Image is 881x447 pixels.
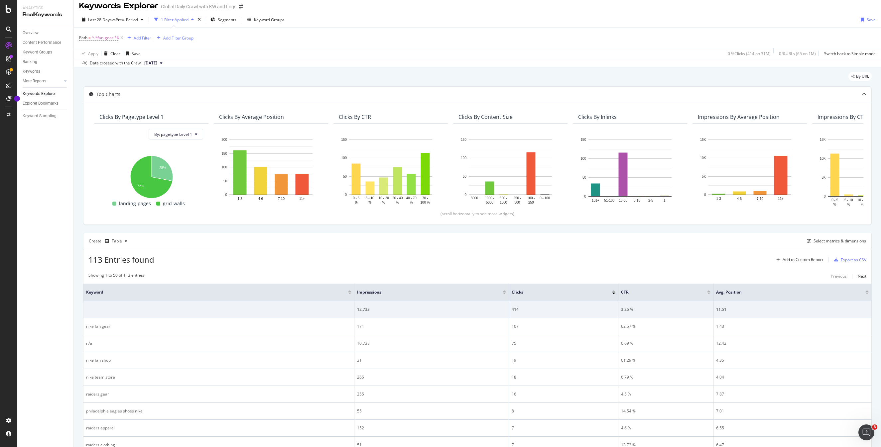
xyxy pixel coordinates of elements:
[698,136,802,206] div: A chart.
[15,224,29,228] span: Home
[23,100,59,107] div: Explorer Bookmarks
[161,17,189,23] div: 1 Filter Applied
[410,201,413,204] text: %
[422,196,428,200] text: 70 -
[357,340,506,346] div: 10,738
[831,273,847,279] div: Previous
[458,136,562,206] svg: A chart.
[353,196,359,200] text: 0 - 5
[716,425,869,431] div: 6.55
[159,166,166,170] text: 28%
[112,239,122,243] div: Table
[225,193,227,197] text: 0
[208,14,239,25] button: Segments
[105,224,117,228] span: Help
[621,307,710,313] div: 3.25 %
[485,196,494,200] text: 1000 -
[112,17,138,23] span: vs Prev. Period
[804,237,866,245] button: Select metrics & dimensions
[343,175,347,178] text: 50
[831,198,838,202] text: 0 - 5
[458,114,513,120] div: Clicks By Content Size
[528,201,534,204] text: 250
[357,289,493,295] span: Impressions
[137,184,144,188] text: 72%
[820,157,826,160] text: 10K
[339,114,371,120] div: Clicks By CTR
[110,51,120,56] div: Clear
[23,58,37,65] div: Ranking
[392,196,403,200] text: 20 - 40
[7,84,118,91] p: Botify Intelligence
[461,156,466,160] text: 100
[500,196,507,200] text: 500 -
[831,254,866,265] button: Export as CSV
[512,391,615,397] div: 16
[580,138,586,141] text: 150
[514,201,520,204] text: 500
[23,11,68,19] div: RealKeywords
[831,272,847,280] button: Previous
[7,144,31,151] span: 71 articles
[245,14,287,25] button: Keyword Groups
[79,35,87,41] span: Path
[821,48,876,59] button: Switch back to Simple mode
[512,374,615,380] div: 18
[88,17,112,23] span: Last 28 Days
[86,408,351,414] div: philadelphia eagles shoes nike
[86,425,351,431] div: raiders apparel
[149,129,203,139] button: By: pagetype Level 1
[99,114,164,120] div: Clicks By pagetype Level 1
[4,17,129,30] div: Search for helpSearch for help
[142,59,165,67] button: [DATE]
[221,152,227,155] text: 150
[858,273,866,279] div: Next
[99,152,203,200] svg: A chart.
[23,78,46,85] div: More Reports
[154,132,192,137] span: By: pagetype Level 1
[513,196,521,200] text: 250 -
[7,66,31,73] span: 90 articles
[858,272,866,280] button: Next
[512,323,615,329] div: 107
[357,408,506,414] div: 55
[219,136,323,206] svg: A chart.
[814,238,866,244] div: Select metrics & dimensions
[355,201,358,204] text: %
[621,374,710,380] div: 6.79 %
[23,68,69,75] a: Keywords
[464,193,466,197] text: 0
[79,48,98,59] button: Apply
[357,357,506,363] div: 31
[163,200,185,208] span: grid-walls
[856,74,869,78] span: By URL
[258,197,263,201] text: 4-6
[540,196,550,200] text: 0 - 100
[463,175,467,178] text: 50
[512,408,615,414] div: 8
[648,199,653,202] text: 2-5
[621,391,710,397] div: 4.5 %
[7,170,118,177] p: Botify's AI assistant
[716,340,869,346] div: 12.42
[339,136,442,206] svg: A chart.
[716,408,869,414] div: 7.01
[4,17,129,30] input: Search for help
[702,175,706,178] text: 5K
[357,391,506,397] div: 355
[152,14,196,25] button: 1 Filter Applied
[101,48,120,59] button: Clear
[299,197,305,201] text: 11+
[86,374,351,380] div: nike team store
[716,323,869,329] div: 1.43
[79,14,146,25] button: Last 28 DaysvsPrev. Period
[345,193,347,197] text: 0
[700,138,706,141] text: 15K
[86,289,338,295] span: Keyword
[841,257,866,263] div: Export as CSV
[634,199,640,202] text: 6-15
[90,60,142,66] div: Data crossed with the Crawl
[23,90,56,97] div: Keywords Explorer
